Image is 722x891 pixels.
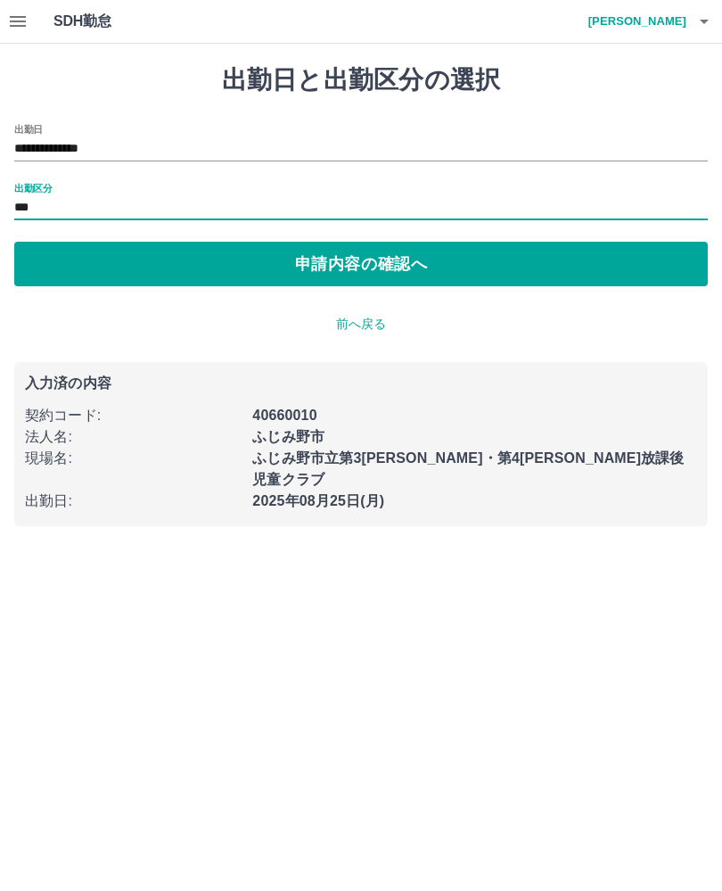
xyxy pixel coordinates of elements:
label: 出勤日 [14,122,43,136]
p: 現場名 : [25,448,242,469]
p: 法人名 : [25,426,242,448]
p: 入力済の内容 [25,376,697,391]
button: 申請内容の確認へ [14,242,708,286]
b: 40660010 [252,408,316,423]
p: 前へ戻る [14,315,708,334]
b: 2025年08月25日(月) [252,493,384,508]
b: ふじみ野市立第3[PERSON_NAME]・第4[PERSON_NAME]放課後児童クラブ [252,450,684,487]
label: 出勤区分 [14,181,52,194]
h1: 出勤日と出勤区分の選択 [14,65,708,95]
p: 出勤日 : [25,491,242,512]
b: ふじみ野市 [252,429,324,444]
p: 契約コード : [25,405,242,426]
